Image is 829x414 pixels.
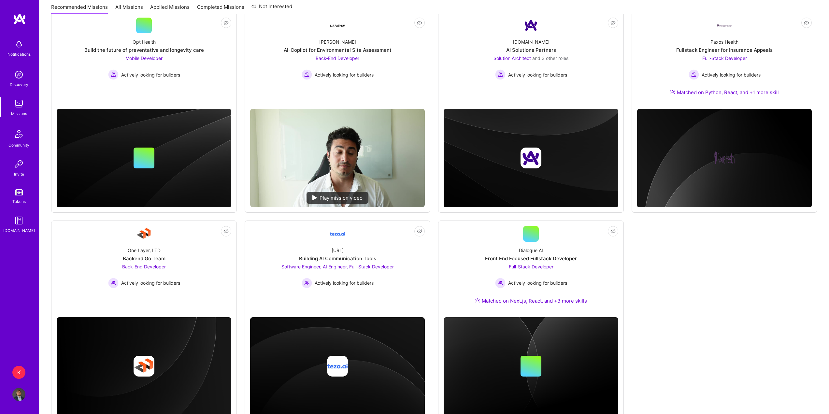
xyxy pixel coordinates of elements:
[51,4,108,14] a: Recommended Missions
[676,47,773,53] div: Fullstack Engineer for Insurance Appeals
[11,366,27,379] a: K
[327,356,348,377] img: Company logo
[108,69,119,80] img: Actively looking for builders
[11,110,27,117] div: Missions
[11,388,27,401] a: User Avatar
[223,229,229,234] i: icon EyeClosed
[12,388,25,401] img: User Avatar
[689,69,699,80] img: Actively looking for builders
[495,69,506,80] img: Actively looking for builders
[136,226,152,242] img: Company Logo
[330,226,345,242] img: Company Logo
[12,158,25,171] img: Invite
[508,279,567,286] span: Actively looking for builders
[637,109,812,208] img: cover
[315,71,374,78] span: Actively looking for builders
[637,18,812,104] a: Company LogoPaxos HealthFullstack Engineer for Insurance AppealsFull-Stack Developer Actively loo...
[532,55,568,61] span: and 3 other roles
[316,55,359,61] span: Back-End Developer
[299,255,376,262] div: Building AI Communication Tools
[251,3,292,14] a: Not Interested
[495,278,506,288] img: Actively looking for builders
[115,4,143,14] a: All Missions
[11,126,27,142] img: Community
[8,142,29,149] div: Community
[7,51,31,58] div: Notifications
[134,356,154,377] img: Company logo
[13,13,26,25] img: logo
[670,89,779,96] div: Matched on Python, React, and +1 more skill
[250,109,425,207] img: No Mission
[493,55,531,61] span: Solution Architect
[714,148,735,168] img: Company logo
[84,47,204,53] div: Build the future of preventative and longevity care
[15,189,23,195] img: tokens
[12,68,25,81] img: discovery
[250,18,425,104] a: Company Logo[PERSON_NAME]AI-Copilot for Environmental Site AssessmentBack-End Developer Actively ...
[223,20,229,25] i: icon EyeClosed
[475,298,480,303] img: Ateam Purple Icon
[312,195,317,200] img: play
[108,278,119,288] img: Actively looking for builders
[121,71,180,78] span: Actively looking for builders
[281,264,394,269] span: Software Engineer, AI Engineer, Full-Stack Developer
[307,192,368,204] div: Play mission video
[302,278,312,288] img: Actively looking for builders
[12,198,26,205] div: Tokens
[3,227,35,234] div: [DOMAIN_NAME]
[332,247,344,254] div: [URL]
[417,20,422,25] i: icon EyeClosed
[513,38,550,45] div: [DOMAIN_NAME]
[475,297,587,304] div: Matched on Next.js, React, and +3 more skills
[57,18,231,104] a: Opt HealthBuild the future of preventative and longevity careMobile Developer Actively looking fo...
[197,4,244,14] a: Completed Missions
[122,264,166,269] span: Back-End Developer
[133,38,156,45] div: Opt Health
[10,81,28,88] div: Discovery
[444,226,618,312] a: Dialogue AIFront End Focused Fullstack DeveloperFull-Stack Developer Actively looking for builder...
[521,148,541,168] img: Company logo
[519,247,543,254] div: Dialogue AI
[128,247,161,254] div: One Layer, LTD
[717,24,732,27] img: Company Logo
[506,47,556,53] div: AI Solutions Partners
[250,226,425,312] a: Company Logo[URL]Building AI Communication ToolsSoftware Engineer, AI Engineer, Full-Stack Develo...
[12,214,25,227] img: guide book
[702,71,761,78] span: Actively looking for builders
[150,4,190,14] a: Applied Missions
[444,109,618,207] img: cover
[330,18,345,33] img: Company Logo
[508,71,567,78] span: Actively looking for builders
[804,20,809,25] i: icon EyeClosed
[444,18,618,104] a: Company Logo[DOMAIN_NAME]AI Solutions PartnersSolution Architect and 3 other rolesActively lookin...
[610,20,616,25] i: icon EyeClosed
[710,38,738,45] div: Paxos Health
[125,55,163,61] span: Mobile Developer
[610,229,616,234] i: icon EyeClosed
[319,38,356,45] div: [PERSON_NAME]
[302,69,312,80] img: Actively looking for builders
[523,18,539,33] img: Company Logo
[123,255,165,262] div: Backend Go Team
[417,229,422,234] i: icon EyeClosed
[702,55,747,61] span: Full-Stack Developer
[12,38,25,51] img: bell
[121,279,180,286] span: Actively looking for builders
[57,226,231,312] a: Company LogoOne Layer, LTDBackend Go TeamBack-End Developer Actively looking for buildersActively...
[14,171,24,178] div: Invite
[509,264,553,269] span: Full-Stack Developer
[57,109,231,207] img: cover
[12,97,25,110] img: teamwork
[485,255,577,262] div: Front End Focused Fullstack Developer
[670,89,675,94] img: Ateam Purple Icon
[12,366,25,379] div: K
[315,279,374,286] span: Actively looking for builders
[284,47,392,53] div: AI-Copilot for Environmental Site Assessment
